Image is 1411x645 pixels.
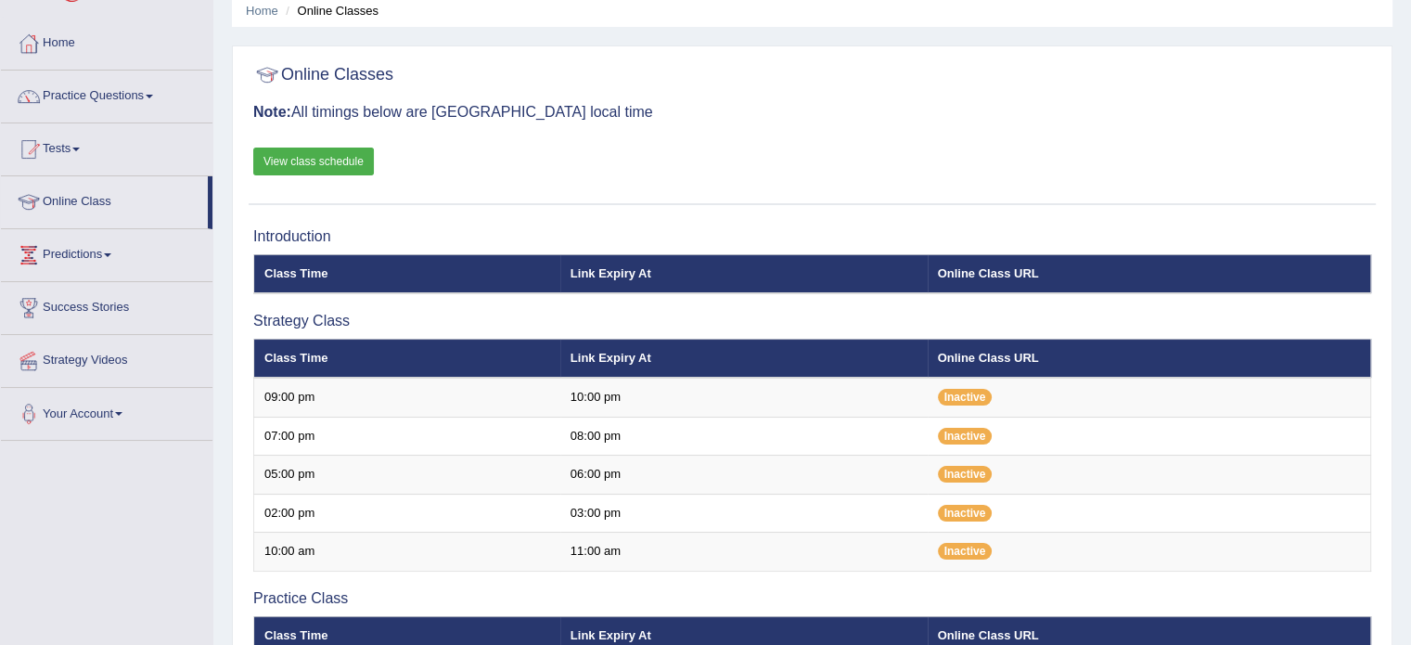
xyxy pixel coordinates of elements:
[560,533,928,572] td: 11:00 am
[1,123,212,170] a: Tests
[560,339,928,378] th: Link Expiry At
[253,104,291,120] b: Note:
[246,4,278,18] a: Home
[1,71,212,117] a: Practice Questions
[254,456,560,495] td: 05:00 pm
[254,254,560,293] th: Class Time
[938,466,993,483] span: Inactive
[938,505,993,522] span: Inactive
[1,282,212,329] a: Success Stories
[1,229,212,276] a: Predictions
[928,339,1371,378] th: Online Class URL
[253,148,374,175] a: View class schedule
[1,335,212,381] a: Strategy Videos
[560,254,928,293] th: Link Expiry At
[560,494,928,533] td: 03:00 pm
[253,104,1371,121] h3: All timings below are [GEOGRAPHIC_DATA] local time
[281,2,378,19] li: Online Classes
[560,456,928,495] td: 06:00 pm
[560,378,928,417] td: 10:00 pm
[254,533,560,572] td: 10:00 am
[253,228,1371,245] h3: Introduction
[254,417,560,456] td: 07:00 pm
[928,254,1371,293] th: Online Class URL
[1,388,212,434] a: Your Account
[254,339,560,378] th: Class Time
[1,176,208,223] a: Online Class
[938,389,993,406] span: Inactive
[254,494,560,533] td: 02:00 pm
[560,417,928,456] td: 08:00 pm
[253,590,1371,607] h3: Practice Class
[254,378,560,417] td: 09:00 pm
[938,428,993,445] span: Inactive
[1,18,212,64] a: Home
[938,543,993,560] span: Inactive
[253,61,393,89] h2: Online Classes
[253,313,1371,329] h3: Strategy Class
